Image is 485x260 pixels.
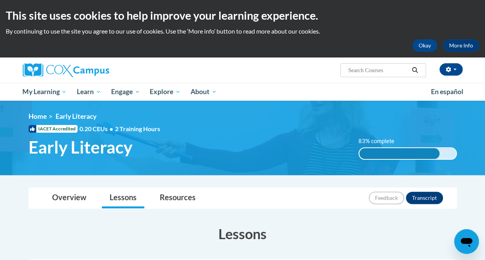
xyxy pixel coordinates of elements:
[347,66,409,75] input: Search Courses
[186,83,222,101] a: About
[29,224,457,243] h3: Lessons
[18,83,72,101] a: My Learning
[443,39,479,52] a: More Info
[29,125,78,133] span: IACET Accredited
[29,112,47,120] a: Home
[56,112,96,120] span: Early Literacy
[115,125,160,132] span: 2 Training Hours
[106,83,145,101] a: Engage
[6,8,479,23] h2: This site uses cookies to help improve your learning experience.
[359,148,439,159] div: 83% complete
[412,39,437,52] button: Okay
[431,88,463,96] span: En español
[454,229,479,254] iframe: Button to launch messaging window
[44,188,94,208] a: Overview
[17,83,468,101] div: Main menu
[406,192,443,204] button: Transcript
[152,188,203,208] a: Resources
[439,63,463,76] button: Account Settings
[77,87,101,96] span: Learn
[102,188,144,208] a: Lessons
[409,66,421,75] button: Search
[23,63,109,77] img: Cox Campus
[111,87,140,96] span: Engage
[369,192,404,204] button: Feedback
[22,87,67,96] span: My Learning
[426,84,468,100] a: En español
[358,137,403,145] label: 83% complete
[110,125,113,132] span: •
[6,27,479,35] p: By continuing to use the site you agree to our use of cookies. Use the ‘More info’ button to read...
[150,87,181,96] span: Explore
[145,83,186,101] a: Explore
[79,125,115,133] span: 0.20 CEUs
[72,83,106,101] a: Learn
[191,87,217,96] span: About
[23,63,162,77] a: Cox Campus
[29,137,132,157] span: Early Literacy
